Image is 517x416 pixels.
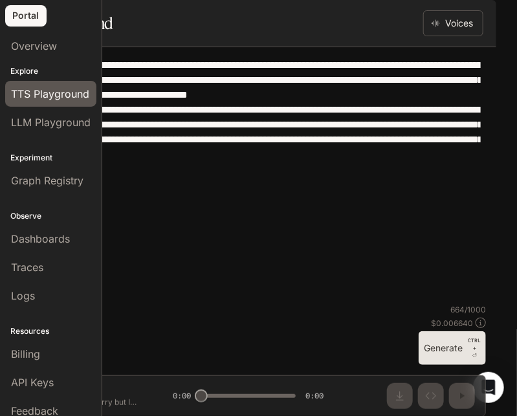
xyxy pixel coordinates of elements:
[5,254,96,280] a: Traces
[431,318,473,329] p: $ 0.006640
[419,331,486,365] button: GenerateCTRL +⏎
[5,168,96,193] a: Graph Registry
[423,10,483,36] button: Voices
[11,86,89,102] span: TTS Playground
[5,226,96,252] a: Dashboards
[11,38,57,54] span: Overview
[11,346,40,362] span: Billing
[5,283,96,309] a: Logs
[468,336,481,352] p: CTRL +
[468,336,481,360] p: ⏎
[5,5,47,27] a: Portal
[11,115,91,130] span: LLM Playground
[11,231,70,246] span: Dashboards
[11,259,43,275] span: Traces
[11,173,83,188] span: Graph Registry
[450,304,486,315] p: 664 / 1000
[11,288,35,303] span: Logs
[5,341,96,367] a: Billing
[473,372,504,403] div: Open Intercom Messenger
[5,33,96,59] a: Overview
[5,369,96,395] a: API Keys
[5,109,96,135] a: LLM Playground
[11,375,54,390] span: API Keys
[5,81,96,107] a: TTS Playground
